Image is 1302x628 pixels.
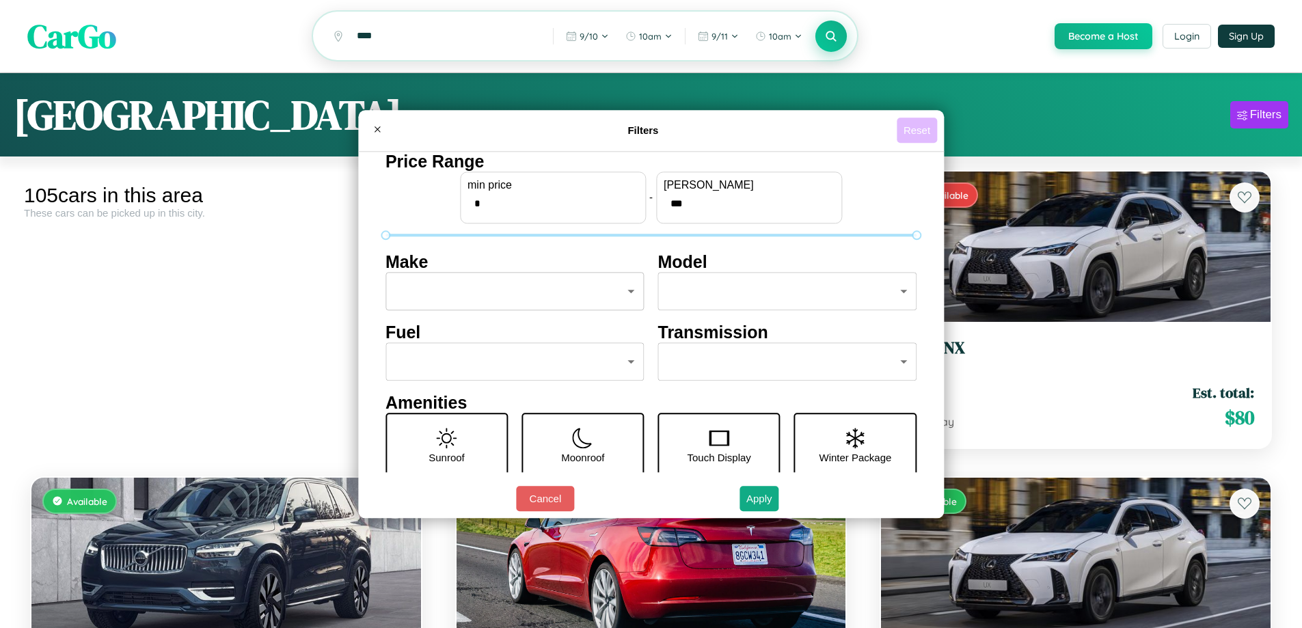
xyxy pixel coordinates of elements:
[580,31,598,42] span: 9 / 10
[1230,101,1288,128] button: Filters
[649,188,653,206] p: -
[27,14,116,59] span: CarGo
[385,152,917,172] h4: Price Range
[711,31,728,42] span: 9 / 11
[658,323,917,342] h4: Transmission
[385,323,645,342] h4: Fuel
[467,179,638,191] label: min price
[1250,108,1281,122] div: Filters
[740,486,779,511] button: Apply
[385,393,917,413] h4: Amenities
[664,179,835,191] label: [PERSON_NAME]
[639,31,662,42] span: 10am
[897,338,1254,372] a: Lexus NX2017
[390,124,897,136] h4: Filters
[619,25,679,47] button: 10am
[748,25,809,47] button: 10am
[561,448,604,467] p: Moonroof
[24,184,429,207] div: 105 cars in this area
[1193,383,1254,402] span: Est. total:
[516,486,574,511] button: Cancel
[691,25,746,47] button: 9/11
[1055,23,1152,49] button: Become a Host
[385,252,645,272] h4: Make
[67,495,107,507] span: Available
[1225,404,1254,431] span: $ 80
[687,448,750,467] p: Touch Display
[1218,25,1275,48] button: Sign Up
[559,25,616,47] button: 9/10
[819,448,892,467] p: Winter Package
[897,338,1254,358] h3: Lexus NX
[429,448,465,467] p: Sunroof
[769,31,791,42] span: 10am
[24,207,429,219] div: These cars can be picked up in this city.
[14,87,402,143] h1: [GEOGRAPHIC_DATA]
[1163,24,1211,49] button: Login
[897,118,937,143] button: Reset
[658,252,917,272] h4: Model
